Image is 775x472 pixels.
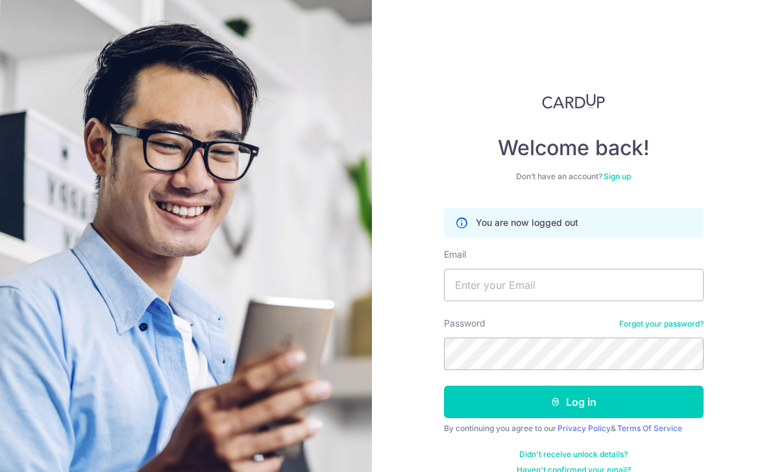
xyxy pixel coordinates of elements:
[476,216,578,229] p: You are now logged out
[444,386,704,418] button: Log in
[444,135,704,161] h4: Welcome back!
[542,93,606,109] img: CardUp Logo
[444,171,704,182] div: Don’t have an account?
[444,317,486,330] label: Password
[619,319,704,329] a: Forgot your password?
[444,248,466,261] label: Email
[444,423,704,434] div: By continuing you agree to our &
[519,449,628,460] a: Didn't receive unlock details?
[558,423,611,433] a: Privacy Policy
[444,269,704,301] input: Enter your Email
[617,423,682,433] a: Terms Of Service
[604,171,631,181] a: Sign up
